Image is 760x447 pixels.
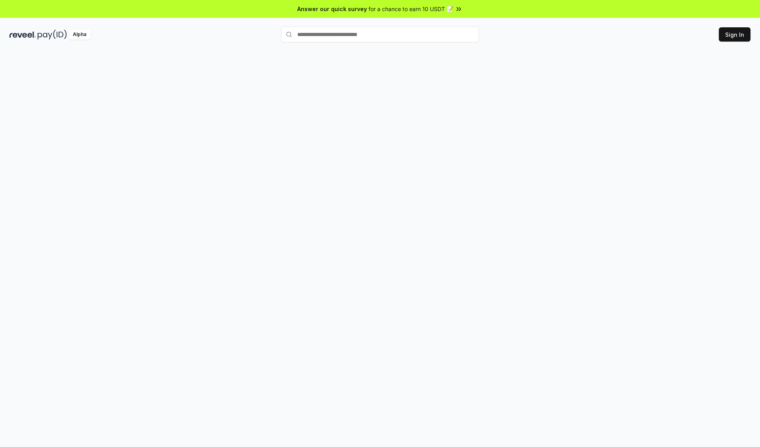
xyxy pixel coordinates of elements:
img: pay_id [38,30,67,40]
span: Answer our quick survey [297,5,367,13]
button: Sign In [719,27,750,42]
div: Alpha [68,30,91,40]
img: reveel_dark [9,30,36,40]
span: for a chance to earn 10 USDT 📝 [369,5,453,13]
